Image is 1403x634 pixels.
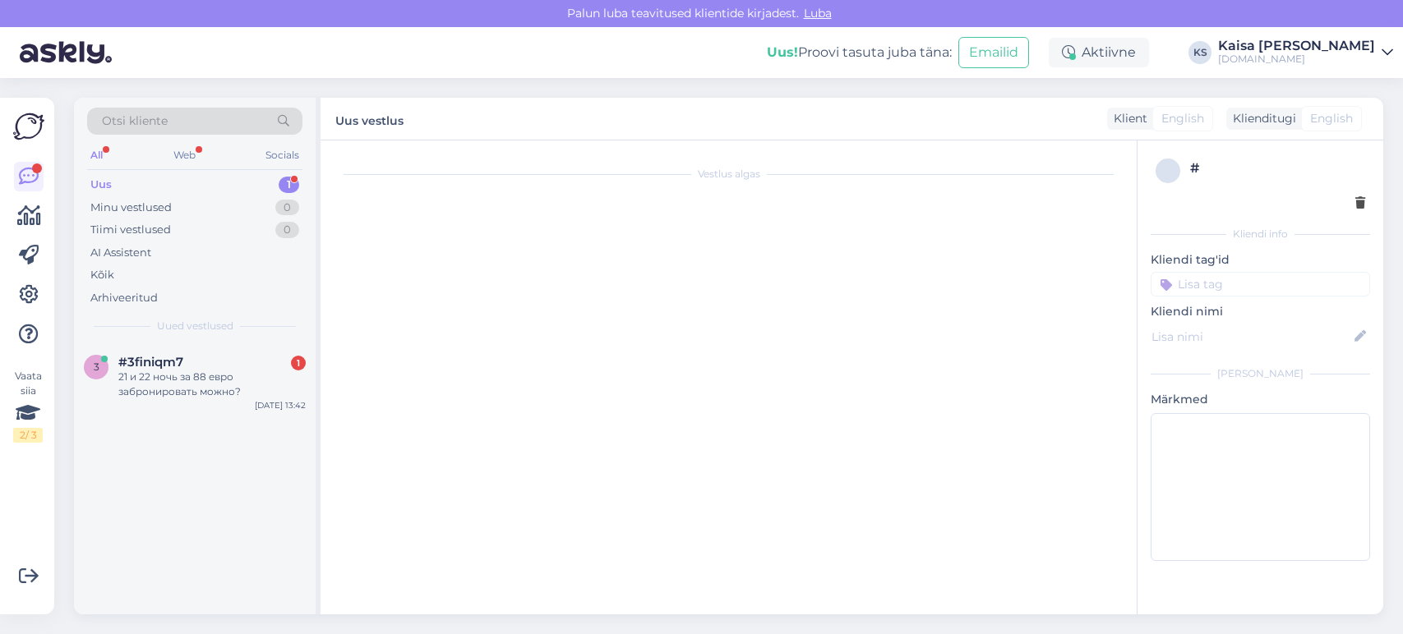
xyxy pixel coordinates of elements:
[1161,110,1204,127] span: English
[767,43,952,62] div: Proovi tasuta juba täna:
[94,361,99,373] span: 3
[335,108,404,130] label: Uus vestlus
[1226,110,1296,127] div: Klienditugi
[90,177,112,193] div: Uus
[1190,158,1365,178] div: #
[90,245,151,261] div: AI Assistent
[90,267,114,283] div: Kõik
[170,145,199,166] div: Web
[1218,53,1375,66] div: [DOMAIN_NAME]
[1151,303,1370,320] p: Kliendi nimi
[90,222,171,238] div: Tiimi vestlused
[1151,251,1370,269] p: Kliendi tag'id
[1151,366,1370,381] div: [PERSON_NAME]
[291,356,306,370] div: 1
[279,177,299,193] div: 1
[262,145,302,166] div: Socials
[1218,39,1393,66] a: Kaisa [PERSON_NAME][DOMAIN_NAME]
[13,369,43,443] div: Vaata siia
[118,370,306,399] div: 21 и 22 ночь за 88 евро забронировать можно?
[1218,39,1375,53] div: Kaisa [PERSON_NAME]
[275,200,299,216] div: 0
[13,111,44,142] img: Askly Logo
[1107,110,1147,127] div: Klient
[13,428,43,443] div: 2 / 3
[1151,328,1351,346] input: Lisa nimi
[90,290,158,306] div: Arhiveeritud
[337,167,1120,181] div: Vestlus algas
[102,113,168,130] span: Otsi kliente
[1151,272,1370,296] input: Lisa tag
[90,200,172,216] div: Minu vestlused
[118,355,183,370] span: #3finiqm7
[255,399,306,411] div: [DATE] 13:42
[87,145,106,166] div: All
[1151,391,1370,408] p: Märkmed
[275,222,299,238] div: 0
[958,37,1029,68] button: Emailid
[1188,41,1211,64] div: KS
[1151,227,1370,241] div: Kliendi info
[157,319,233,333] span: Uued vestlused
[1049,38,1149,67] div: Aktiivne
[767,44,798,60] b: Uus!
[1310,110,1353,127] span: English
[799,6,837,21] span: Luba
